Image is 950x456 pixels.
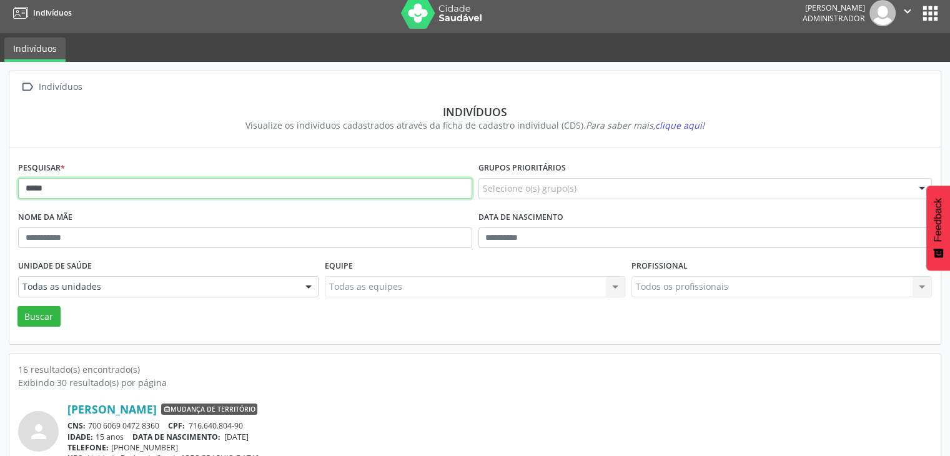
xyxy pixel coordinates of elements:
span: Indivíduos [33,7,72,18]
a:  Indivíduos [18,78,84,96]
div: Indivíduos [36,78,84,96]
label: Data de nascimento [478,208,563,227]
a: [PERSON_NAME] [67,402,157,416]
span: Todas as unidades [22,280,293,293]
i:  [18,78,36,96]
i: person [27,420,50,443]
i: Para saber mais, [586,119,705,131]
span: Administrador [803,13,865,24]
i:  [901,4,914,18]
span: [DATE] [224,432,249,442]
a: Indivíduos [4,37,66,62]
label: Profissional [631,257,688,276]
div: [PERSON_NAME] [803,2,865,13]
span: clique aqui! [655,119,705,131]
button: Buscar [17,306,61,327]
label: Equipe [325,257,353,276]
span: TELEFONE: [67,442,109,453]
div: 700 6069 0472 8360 [67,420,932,431]
a: Indivíduos [9,2,72,23]
span: Mudança de território [161,404,257,415]
div: Visualize os indivíduos cadastrados através da ficha de cadastro individual (CDS). [27,119,923,132]
label: Nome da mãe [18,208,72,227]
span: 716.640.804-90 [189,420,243,431]
div: Exibindo 30 resultado(s) por página [18,376,932,389]
label: Pesquisar [18,159,65,178]
span: DATA DE NASCIMENTO: [132,432,220,442]
span: Feedback [933,198,944,242]
span: IDADE: [67,432,93,442]
label: Unidade de saúde [18,257,92,276]
div: 16 resultado(s) encontrado(s) [18,363,932,376]
span: Selecione o(s) grupo(s) [483,182,576,195]
div: [PHONE_NUMBER] [67,442,932,453]
div: 15 anos [67,432,932,442]
div: Indivíduos [27,105,923,119]
span: CNS: [67,420,86,431]
button: Feedback - Mostrar pesquisa [926,186,950,270]
button: apps [919,2,941,24]
label: Grupos prioritários [478,159,566,178]
span: CPF: [168,420,185,431]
